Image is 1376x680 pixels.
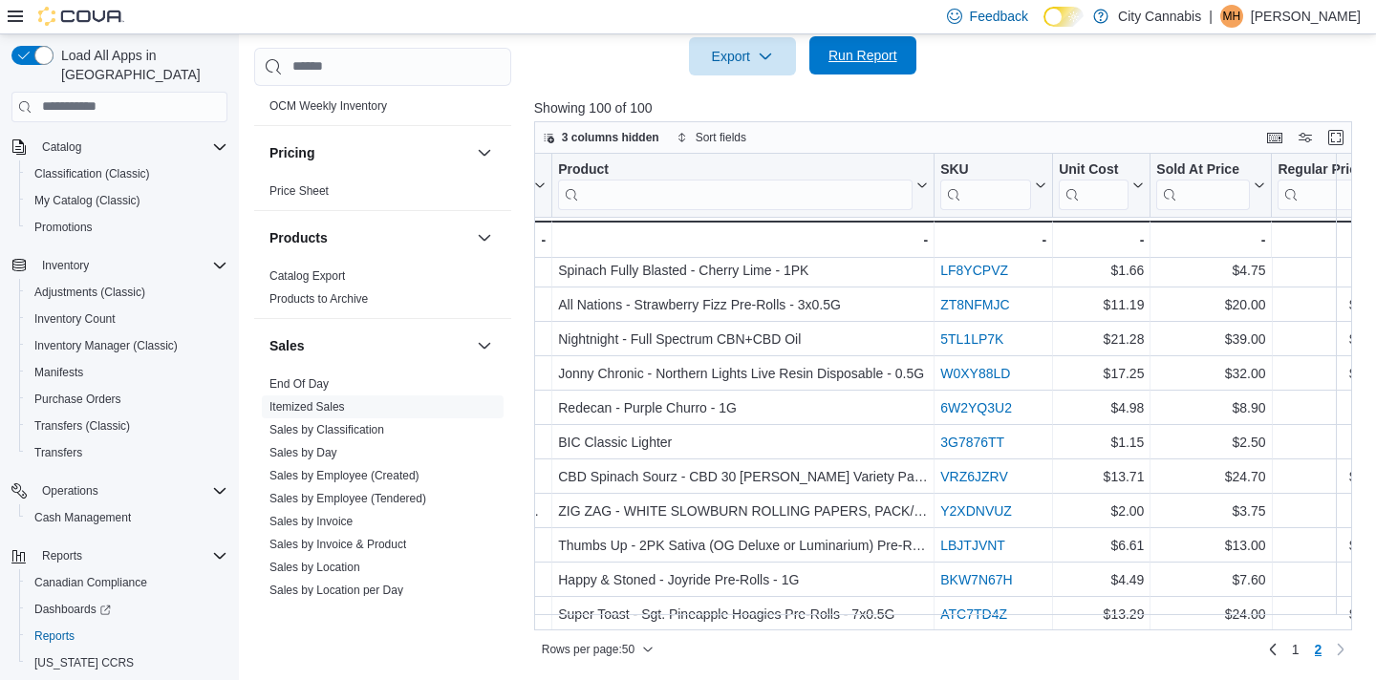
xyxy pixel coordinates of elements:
[19,413,235,439] button: Transfers (Classic)
[254,180,511,210] div: Pricing
[34,479,227,502] span: Operations
[19,386,235,413] button: Purchase Orders
[34,544,227,567] span: Reports
[34,136,89,159] button: Catalog
[27,598,227,621] span: Dashboards
[1329,638,1352,661] button: Next page
[54,46,227,84] span: Load All Apps in [GEOGRAPHIC_DATA]
[27,162,158,185] a: Classification (Classic)
[34,445,82,460] span: Transfers
[1156,228,1265,251] div: -
[269,492,426,505] a: Sales by Employee (Tendered)
[34,544,90,567] button: Reports
[558,396,928,419] div: Redecan - Purple Churro - 1G
[269,515,353,528] a: Sales by Invoice
[312,259,546,282] div: BCLDB
[940,297,1009,312] a: ZT8NFMJC
[473,334,496,357] button: Sales
[558,603,928,626] div: Super Toast - Sgt. Pineapple Hoagies Pre-Rolls - 7x0.5G
[940,228,1046,251] div: -
[27,414,227,437] span: Transfers (Classic)
[558,293,928,316] div: All Nations - Strawberry Fizz Pre-Rolls - 3x0.5G
[312,362,546,385] div: BCLDB
[4,134,235,160] button: Catalog
[27,625,227,648] span: Reports
[312,603,546,626] div: BCLDB
[940,503,1012,519] a: Y2XDNVUZ
[34,392,121,407] span: Purchase Orders
[1059,396,1144,419] div: $4.98
[1223,5,1241,28] span: MH
[269,514,353,529] span: Sales by Invoice
[269,445,337,460] span: Sales by Day
[312,499,546,522] div: HBI Canada - RAW,[GEOGRAPHIC_DATA]
[269,99,387,113] a: OCM Weekly Inventory
[809,36,916,74] button: Run Report
[1261,638,1284,661] a: Previous page
[34,418,130,434] span: Transfers (Classic)
[1059,362,1144,385] div: $17.25
[269,469,419,482] a: Sales by Employee (Created)
[269,468,419,483] span: Sales by Employee (Created)
[312,228,546,251] div: -
[269,400,345,414] a: Itemized Sales
[1294,126,1317,149] button: Display options
[34,510,131,525] span: Cash Management
[1059,568,1144,591] div: $4.49
[1059,160,1144,209] button: Unit Cost
[254,265,511,318] div: Products
[700,37,785,75] span: Export
[1156,603,1265,626] div: $24.00
[269,98,387,114] span: OCM Weekly Inventory
[558,160,913,179] div: Product
[1307,634,1330,665] button: Page 2 of 2
[27,281,227,304] span: Adjustments (Classic)
[42,139,81,155] span: Catalog
[689,37,796,75] button: Export
[27,308,227,330] span: Inventory Count
[27,162,227,185] span: Classification (Classic)
[27,334,185,357] a: Inventory Manager (Classic)
[19,160,235,187] button: Classification (Classic)
[1324,126,1347,149] button: Enter fullscreen
[269,583,403,598] span: Sales by Location per Day
[27,651,141,674] a: [US_STATE] CCRS
[19,306,235,332] button: Inventory Count
[27,598,118,621] a: Dashboards
[19,504,235,531] button: Cash Management
[1292,640,1300,659] span: 1
[27,388,129,411] a: Purchase Orders
[940,435,1004,450] a: 3G7876TT
[4,542,235,569] button: Reports
[269,491,426,506] span: Sales by Employee (Tendered)
[312,534,546,557] div: BCLDB
[1284,634,1330,665] ul: Pagination for preceding grid
[27,308,123,330] a: Inventory Count
[1059,259,1144,282] div: $1.66
[269,184,329,198] a: Price Sheet
[19,596,235,623] a: Dashboards
[558,259,928,282] div: Spinach Fully Blasted - Cherry Lime - 1PK
[27,334,227,357] span: Inventory Manager (Classic)
[42,483,98,499] span: Operations
[27,441,90,464] a: Transfers
[1284,634,1307,665] a: Page 1 of 2
[828,46,897,65] span: Run Report
[27,506,227,529] span: Cash Management
[269,143,469,162] button: Pricing
[34,254,227,277] span: Inventory
[269,423,384,436] a: Sales by Classification
[558,362,928,385] div: Jonny Chronic - Northern Lights Live Resin Disposable - 0.5G
[269,143,314,162] h3: Pricing
[1156,362,1265,385] div: $32.00
[558,328,928,351] div: Nightnight - Full Spectrum CBN+CBD Oil
[940,400,1012,415] a: 6W2YQ3U2
[558,228,928,251] div: -
[27,216,100,239] a: Promotions
[269,537,406,552] span: Sales by Invoice & Product
[1059,328,1144,351] div: $21.28
[269,376,329,392] span: End Of Day
[19,439,235,466] button: Transfers
[27,571,155,594] a: Canadian Compliance
[1059,228,1144,251] div: -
